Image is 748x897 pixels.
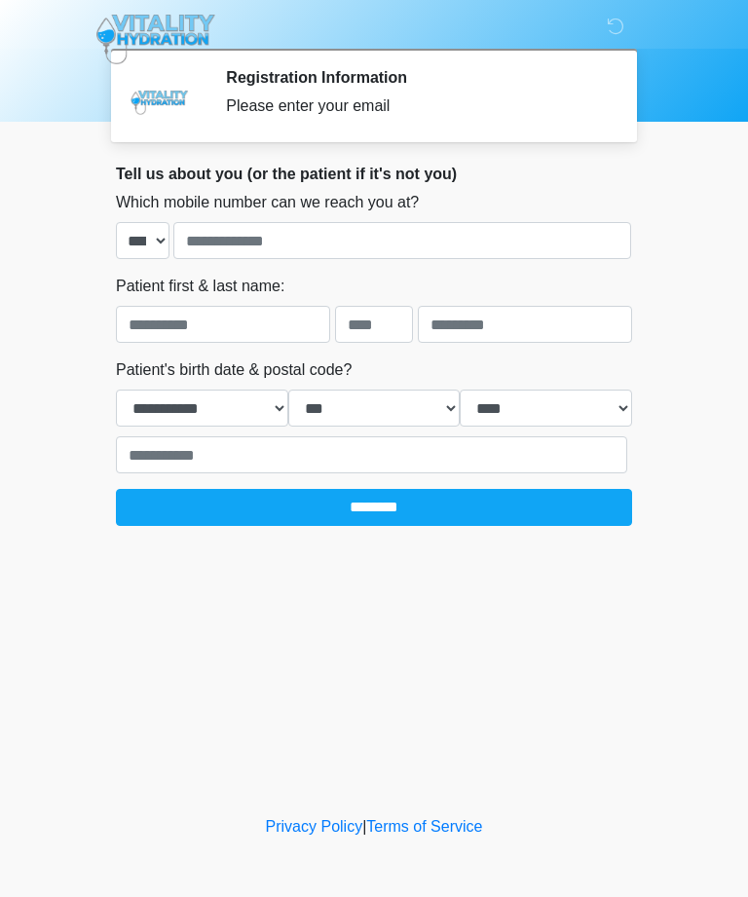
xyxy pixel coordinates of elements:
[116,165,632,183] h2: Tell us about you (or the patient if it's not you)
[266,818,363,835] a: Privacy Policy
[116,275,284,298] label: Patient first & last name:
[116,191,419,214] label: Which mobile number can we reach you at?
[362,818,366,835] a: |
[366,818,482,835] a: Terms of Service
[116,358,352,382] label: Patient's birth date & postal code?
[226,94,603,118] div: Please enter your email
[96,15,215,64] img: Vitality Hydration Logo
[131,68,189,127] img: Agent Avatar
